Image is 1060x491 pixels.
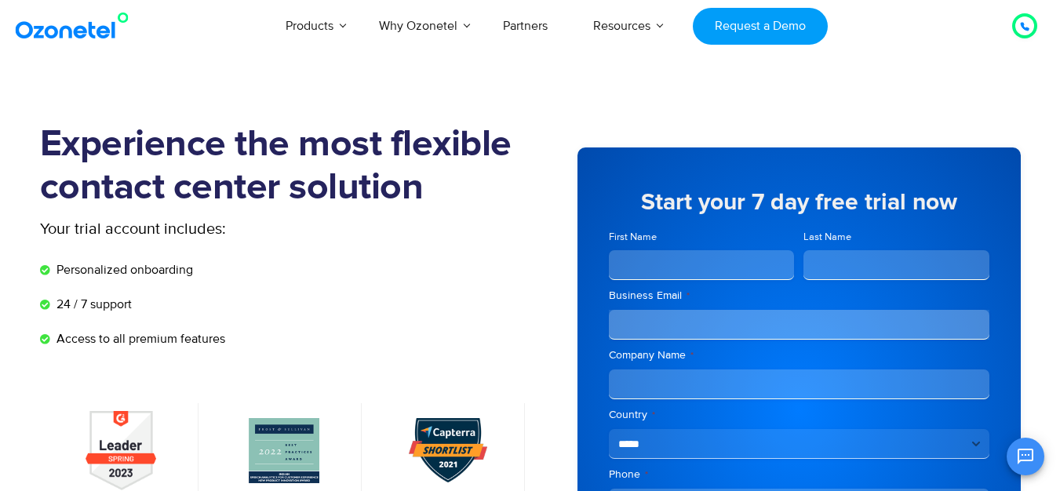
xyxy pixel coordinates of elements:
p: Your trial account includes: [40,217,413,241]
span: Access to all premium features [53,329,225,348]
span: Personalized onboarding [53,260,193,279]
h5: Start your 7 day free trial now [609,191,989,214]
label: Business Email [609,288,989,304]
button: Open chat [1007,438,1044,475]
a: Request a Demo [693,8,827,45]
h1: Experience the most flexible contact center solution [40,123,530,209]
label: Phone [609,467,989,482]
label: Country [609,407,989,423]
label: Last Name [803,230,989,245]
label: First Name [609,230,795,245]
span: 24 / 7 support [53,295,132,314]
label: Company Name [609,347,989,363]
